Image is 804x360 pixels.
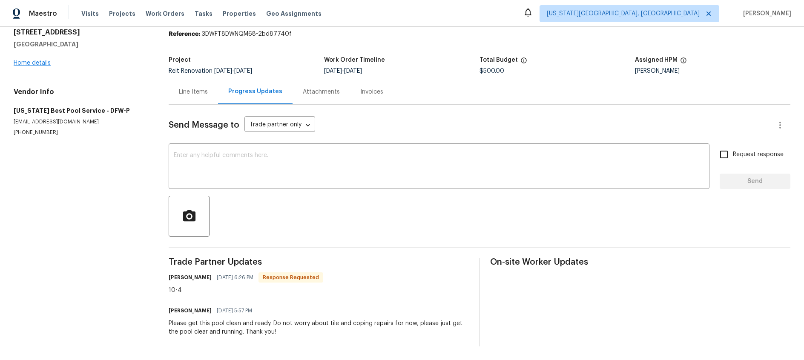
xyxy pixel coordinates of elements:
h5: Project [169,57,191,63]
p: [PHONE_NUMBER] [14,129,148,136]
span: - [214,68,252,74]
div: Line Items [179,88,208,96]
h5: [GEOGRAPHIC_DATA] [14,40,148,49]
span: Properties [223,9,256,18]
p: [EMAIL_ADDRESS][DOMAIN_NAME] [14,118,148,126]
span: Request response [733,150,784,159]
h4: Vendor Info [14,88,148,96]
span: Work Orders [146,9,184,18]
span: Response Requested [259,273,322,282]
h5: Assigned HPM [635,57,678,63]
div: 10-4 [169,286,323,294]
span: [DATE] [214,68,232,74]
span: [DATE] 5:57 PM [217,306,252,315]
b: Reference: [169,31,200,37]
div: Please get this pool clean and ready. Do not worry about tile and coping repairs for now, please ... [169,319,469,336]
span: [DATE] [324,68,342,74]
div: Attachments [303,88,340,96]
div: Progress Updates [228,87,282,96]
span: Reit Renovation [169,68,252,74]
h2: [STREET_ADDRESS] [14,28,148,37]
span: Send Message to [169,121,239,129]
h6: [PERSON_NAME] [169,273,212,282]
a: Home details [14,60,51,66]
span: - [324,68,362,74]
div: Invoices [360,88,383,96]
span: [US_STATE][GEOGRAPHIC_DATA], [GEOGRAPHIC_DATA] [547,9,700,18]
span: [DATE] [344,68,362,74]
span: Projects [109,9,135,18]
span: Geo Assignments [266,9,322,18]
span: The hpm assigned to this work order. [680,57,687,68]
span: Trade Partner Updates [169,258,469,266]
div: 3DWFT8DWNQM68-2bd87740f [169,30,790,38]
span: [PERSON_NAME] [740,9,791,18]
h6: [PERSON_NAME] [169,306,212,315]
span: $500.00 [480,68,504,74]
div: [PERSON_NAME] [635,68,790,74]
span: Tasks [195,11,212,17]
span: On-site Worker Updates [490,258,790,266]
span: [DATE] 6:26 PM [217,273,253,282]
h5: [US_STATE] Best Pool Service - DFW-P [14,106,148,115]
span: The total cost of line items that have been proposed by Opendoor. This sum includes line items th... [520,57,527,68]
div: Trade partner only [244,118,315,132]
span: [DATE] [234,68,252,74]
span: Visits [81,9,99,18]
h5: Work Order Timeline [324,57,385,63]
h5: Total Budget [480,57,518,63]
span: Maestro [29,9,57,18]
